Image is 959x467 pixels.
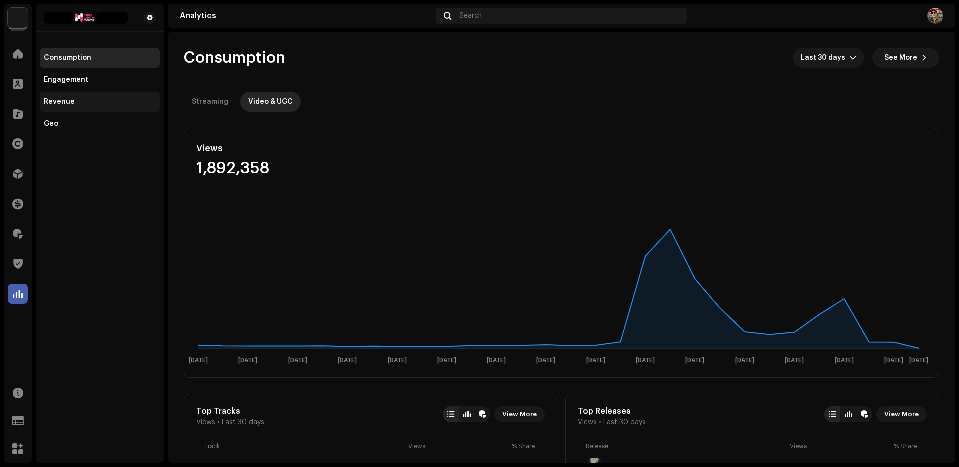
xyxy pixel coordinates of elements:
span: View More [502,404,537,424]
re-m-nav-item: Revenue [40,92,160,112]
text: [DATE] [586,357,605,364]
span: Last 30 days [801,48,849,68]
div: Release [586,442,786,450]
re-m-nav-item: Consumption [40,48,160,68]
div: Views [790,442,890,450]
span: View More [884,404,919,424]
div: Engagement [44,76,88,84]
button: View More [876,406,927,422]
span: See More [884,48,917,68]
div: Streaming [192,92,228,112]
text: [DATE] [735,357,754,364]
text: [DATE] [288,357,307,364]
span: Views [578,418,597,426]
div: Views [196,140,424,156]
div: Revenue [44,98,75,106]
img: edd8793c-a1b1-4538-85bc-e24b6277bc1e [8,8,28,28]
span: Consumption [184,48,285,68]
div: 1,892,358 [196,160,424,176]
img: 56eef501-2e3f-4f3f-a4cd-d67c5acef76b [927,8,943,24]
img: bd0f0126-c3b7-48be-a28a-19ec4722d7b3 [44,12,128,24]
span: • [599,418,601,426]
div: Top Releases [578,406,646,416]
text: [DATE] [685,357,704,364]
text: [DATE] [338,357,357,364]
button: View More [494,406,545,422]
span: Search [459,12,482,20]
text: [DATE] [437,357,456,364]
span: Last 30 days [222,418,264,426]
re-m-nav-item: Engagement [40,70,160,90]
div: Analytics [180,12,432,20]
text: [DATE] [636,357,655,364]
div: Views [408,442,508,450]
text: [DATE] [388,357,407,364]
text: [DATE] [835,357,854,364]
text: [DATE] [189,357,208,364]
div: Consumption [44,54,91,62]
div: dropdown trigger [849,48,856,68]
div: Video & UGC [248,92,293,112]
text: [DATE] [884,357,903,364]
div: % Share [894,442,919,450]
re-m-nav-item: Geo [40,114,160,134]
span: Views [196,418,215,426]
text: [DATE] [536,357,555,364]
div: % Share [512,442,537,450]
div: Top Tracks [196,406,264,416]
span: Last 30 days [603,418,646,426]
text: [DATE] [487,357,506,364]
div: Geo [44,120,58,128]
span: • [217,418,220,426]
text: [DATE] [909,357,928,364]
button: See More [872,48,939,68]
div: Track [204,442,404,450]
text: [DATE] [238,357,257,364]
text: [DATE] [785,357,804,364]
